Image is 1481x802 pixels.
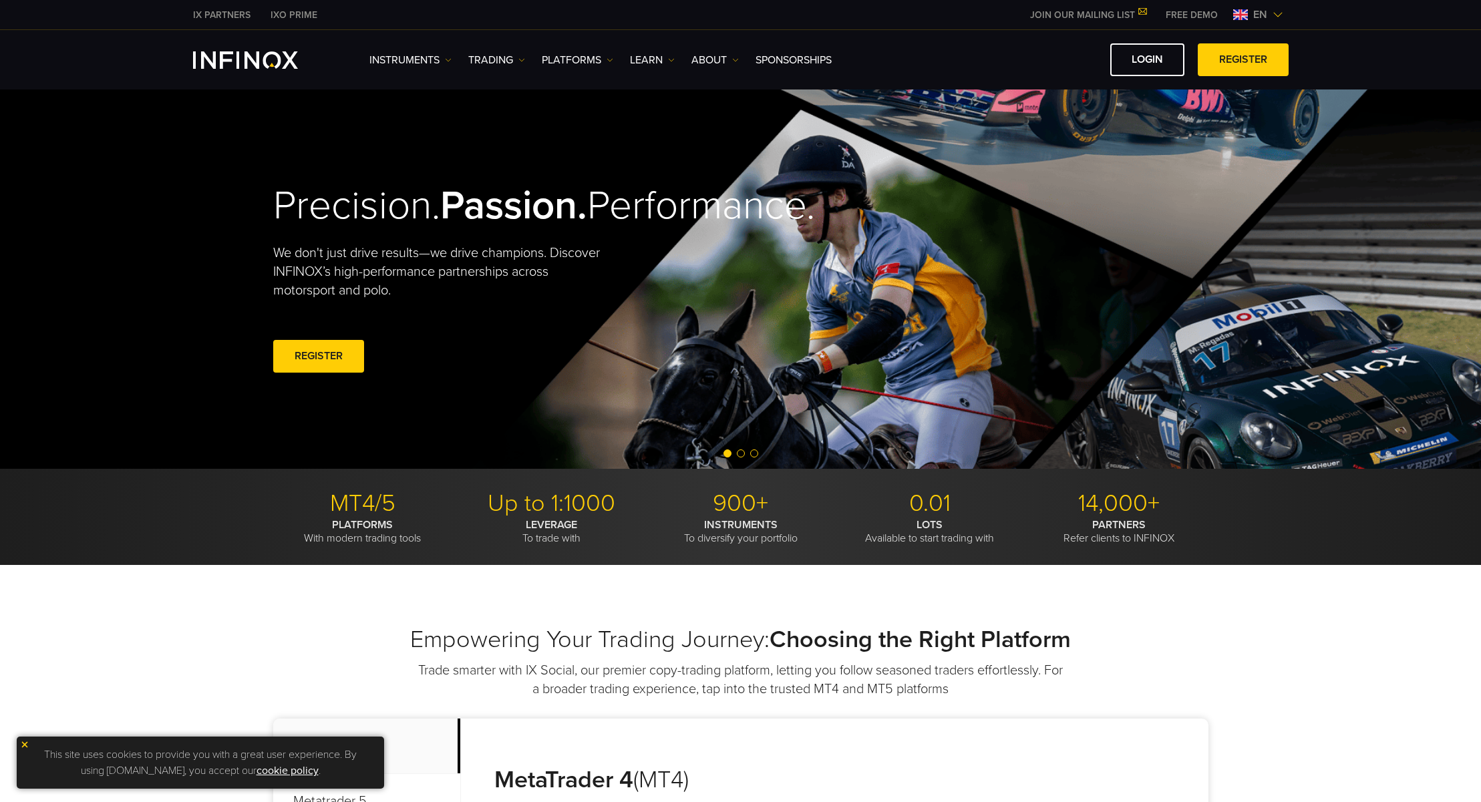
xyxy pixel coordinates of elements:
[369,52,452,68] a: Instruments
[417,661,1065,698] p: Trade smarter with IX Social, our premier copy-trading platform, letting you follow seasoned trad...
[840,489,1019,518] p: 0.01
[1156,8,1228,22] a: INFINOX MENU
[630,52,675,68] a: Learn
[770,625,1071,654] strong: Choosing the Right Platform
[691,52,739,68] a: ABOUT
[651,518,830,545] p: To diversify your portfolio
[468,52,525,68] a: TRADING
[462,518,641,545] p: To trade with
[23,743,377,782] p: This site uses cookies to provide you with a great user experience. By using [DOMAIN_NAME], you a...
[440,182,587,230] strong: Passion.
[183,8,261,22] a: INFINOX
[494,765,633,794] strong: MetaTrader 4
[273,244,610,300] p: We don't just drive results—we drive champions. Discover INFINOX’s high-performance partnerships ...
[273,340,364,373] a: REGISTER
[273,182,694,230] h2: Precision. Performance.
[917,518,943,532] strong: LOTS
[704,518,778,532] strong: INSTRUMENTS
[193,51,329,69] a: INFINOX Logo
[332,518,393,532] strong: PLATFORMS
[273,518,452,545] p: With modern trading tools
[1029,489,1208,518] p: 14,000+
[1029,518,1208,545] p: Refer clients to INFINOX
[756,52,832,68] a: SPONSORSHIPS
[273,625,1208,654] h2: Empowering Your Trading Journey:
[1110,43,1184,76] a: LOGIN
[1198,43,1289,76] a: REGISTER
[1020,9,1156,21] a: JOIN OUR MAILING LIST
[526,518,577,532] strong: LEVERAGE
[651,489,830,518] p: 900+
[494,765,813,795] h3: (MT4)
[1092,518,1146,532] strong: PARTNERS
[273,489,452,518] p: MT4/5
[750,449,758,457] span: Go to slide 3
[723,449,731,457] span: Go to slide 1
[257,764,319,777] a: cookie policy
[273,719,460,774] p: Metatrader 4
[737,449,745,457] span: Go to slide 2
[261,8,327,22] a: INFINOX
[20,740,29,749] img: yellow close icon
[840,518,1019,545] p: Available to start trading with
[1248,7,1273,23] span: en
[462,489,641,518] p: Up to 1:1000
[542,52,613,68] a: PLATFORMS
